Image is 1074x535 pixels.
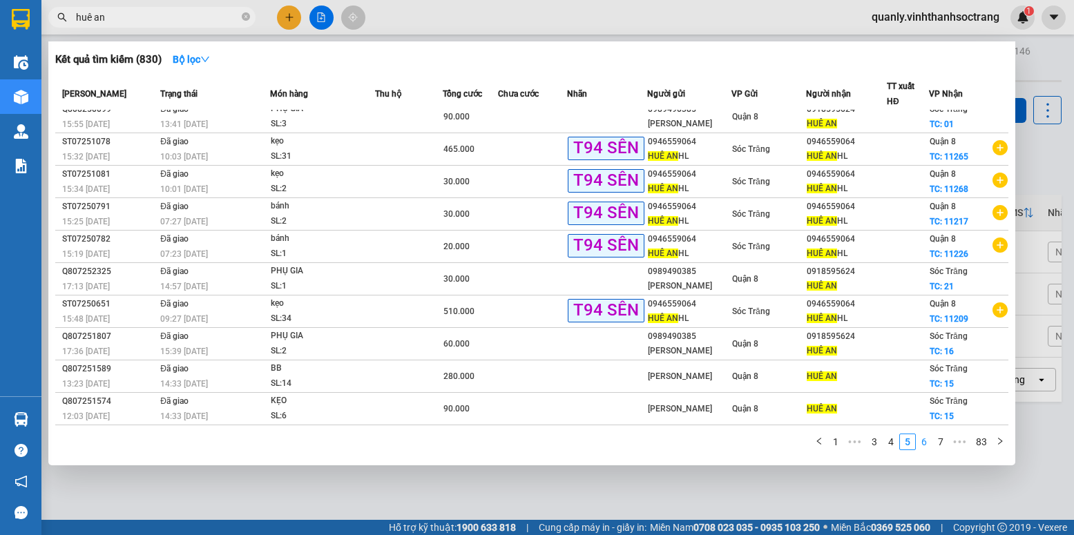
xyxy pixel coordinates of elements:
[55,52,162,67] h3: Kết quả tìm kiếm ( 830 )
[929,89,963,99] span: VP Nhận
[992,434,1008,450] button: right
[866,434,883,450] li: 3
[731,89,758,99] span: VP Gửi
[732,371,758,381] span: Quận 8
[568,169,644,192] span: T94 SÊN
[271,376,374,391] div: SL: 14
[14,90,28,104] img: warehouse-icon
[949,434,971,450] span: •••
[807,311,886,326] div: HL
[807,135,886,149] div: 0946559064
[14,159,28,173] img: solution-icon
[648,184,678,193] span: HUÊ AN
[62,217,110,226] span: 15:25 [DATE]
[443,144,474,154] span: 465.000
[807,182,886,196] div: HL
[443,242,470,251] span: 20.000
[62,167,156,182] div: ST07251081
[648,182,731,196] div: HL
[648,216,678,226] span: HUÊ AN
[568,234,644,257] span: T94 SÊN
[62,297,156,311] div: ST07250651
[62,249,110,259] span: 15:19 [DATE]
[811,434,827,450] button: left
[732,144,770,154] span: Sóc Trăng
[930,266,968,276] span: Sóc Trăng
[271,393,374,409] div: KẸO
[443,371,474,381] span: 280.000
[648,279,731,293] div: [PERSON_NAME]
[62,347,110,356] span: 17:36 [DATE]
[807,184,837,193] span: HUÊ AN
[443,307,474,316] span: 510.000
[807,329,886,344] div: 0918595624
[15,506,28,519] span: message
[567,89,587,99] span: Nhãn
[815,437,823,445] span: left
[568,299,644,322] span: T94 SÊN
[930,152,968,162] span: TC: 11265
[62,329,156,344] div: Q807251807
[160,411,208,421] span: 14:33 [DATE]
[916,434,932,450] li: 6
[993,237,1008,253] span: plus-circle
[443,89,482,99] span: Tổng cước
[732,274,758,284] span: Quận 8
[648,297,731,311] div: 0946559064
[242,11,250,24] span: close-circle
[160,314,208,324] span: 09:27 [DATE]
[648,214,731,228] div: HL
[14,124,28,139] img: warehouse-icon
[930,331,968,341] span: Sóc Trăng
[160,249,208,259] span: 07:23 [DATE]
[270,89,308,99] span: Món hàng
[15,444,28,457] span: question-circle
[930,314,968,324] span: TC: 11209
[62,411,110,421] span: 12:03 [DATE]
[160,89,198,99] span: Trạng thái
[62,314,110,324] span: 15:48 [DATE]
[811,434,827,450] li: Previous Page
[160,379,208,389] span: 14:33 [DATE]
[844,434,866,450] span: •••
[271,279,374,294] div: SL: 1
[930,411,954,421] span: TC: 15
[443,274,470,284] span: 30.000
[844,434,866,450] li: Previous 5 Pages
[12,9,30,30] img: logo-vxr
[930,299,956,309] span: Quận 8
[933,434,948,449] a: 7
[807,151,837,161] span: HUÊ AN
[930,119,954,129] span: TC: 01
[930,234,956,244] span: Quận 8
[160,184,208,194] span: 10:01 [DATE]
[971,434,992,450] li: 83
[807,216,837,226] span: HUÊ AN
[900,434,915,449] a: 5
[160,169,189,179] span: Đã giao
[807,297,886,311] div: 0946559064
[271,329,374,344] div: PHỤ GIA
[443,404,470,414] span: 90.000
[930,282,954,291] span: TC: 21
[732,339,758,349] span: Quận 8
[15,475,28,488] span: notification
[200,55,210,64] span: down
[443,209,470,219] span: 30.000
[62,89,126,99] span: [PERSON_NAME]
[62,119,110,129] span: 15:55 [DATE]
[160,137,189,146] span: Đã giao
[648,344,731,358] div: [PERSON_NAME]
[57,12,67,22] span: search
[160,234,189,244] span: Đã giao
[883,434,899,450] li: 4
[62,200,156,214] div: ST07250791
[887,81,914,106] span: TT xuất HĐ
[160,331,189,341] span: Đã giao
[271,344,374,359] div: SL: 2
[648,249,678,258] span: HUÊ AN
[76,10,239,25] input: Tìm tên, số ĐT hoặc mã đơn
[807,264,886,279] div: 0918595624
[732,112,758,121] span: Quận 8
[648,402,731,416] div: [PERSON_NAME]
